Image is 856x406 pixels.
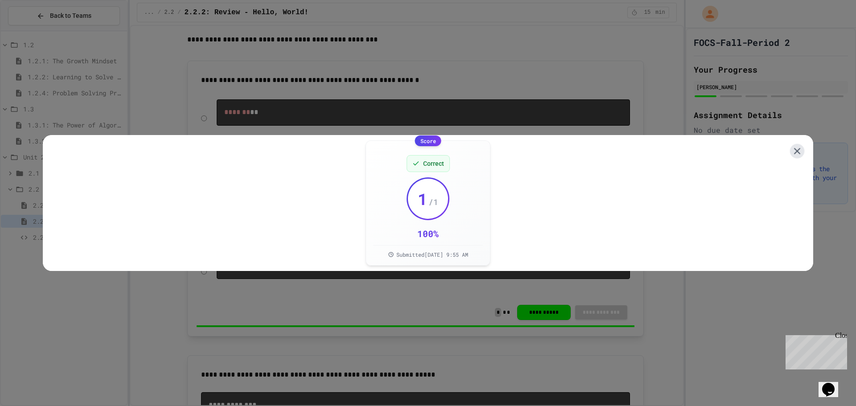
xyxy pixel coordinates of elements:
[418,190,428,208] span: 1
[423,159,444,168] span: Correct
[415,135,441,146] div: Score
[819,370,847,397] iframe: chat widget
[417,227,439,240] div: 100 %
[428,196,438,208] span: / 1
[396,251,468,258] span: Submitted [DATE] 9:55 AM
[4,4,62,57] div: Chat with us now!Close
[782,332,847,369] iframe: chat widget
